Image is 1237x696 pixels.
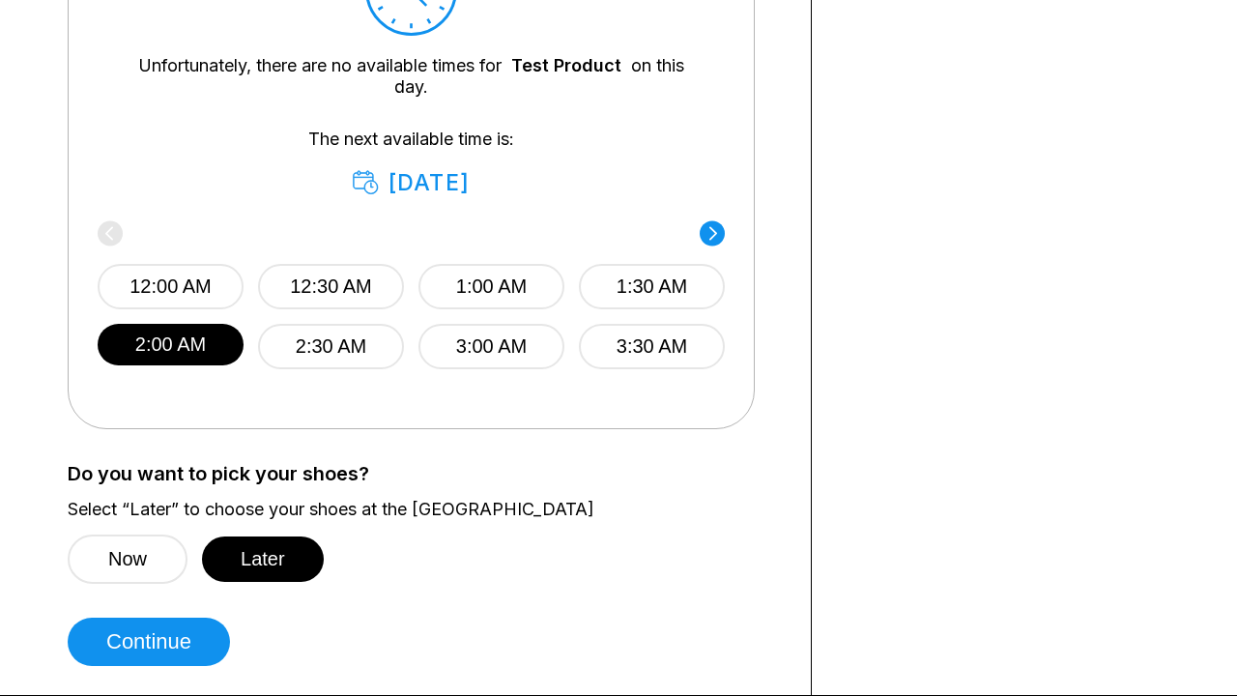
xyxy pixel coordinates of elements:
button: 2:30 AM [258,324,404,369]
div: The next available time is: [127,129,696,196]
button: 1:00 AM [418,264,564,309]
div: [DATE] [353,169,470,196]
button: 12:00 AM [98,264,244,309]
button: 2:00 AM [98,324,244,365]
button: 3:00 AM [418,324,564,369]
button: Later [202,536,324,582]
label: Do you want to pick your shoes? [68,463,782,484]
button: Continue [68,618,230,666]
label: Select “Later” to choose your shoes at the [GEOGRAPHIC_DATA] [68,499,782,520]
a: Test Product [511,55,621,75]
button: 3:30 AM [579,324,725,369]
button: Now [68,535,187,584]
button: 12:30 AM [258,264,404,309]
div: Unfortunately, there are no available times for on this day. [127,55,696,98]
button: 1:30 AM [579,264,725,309]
